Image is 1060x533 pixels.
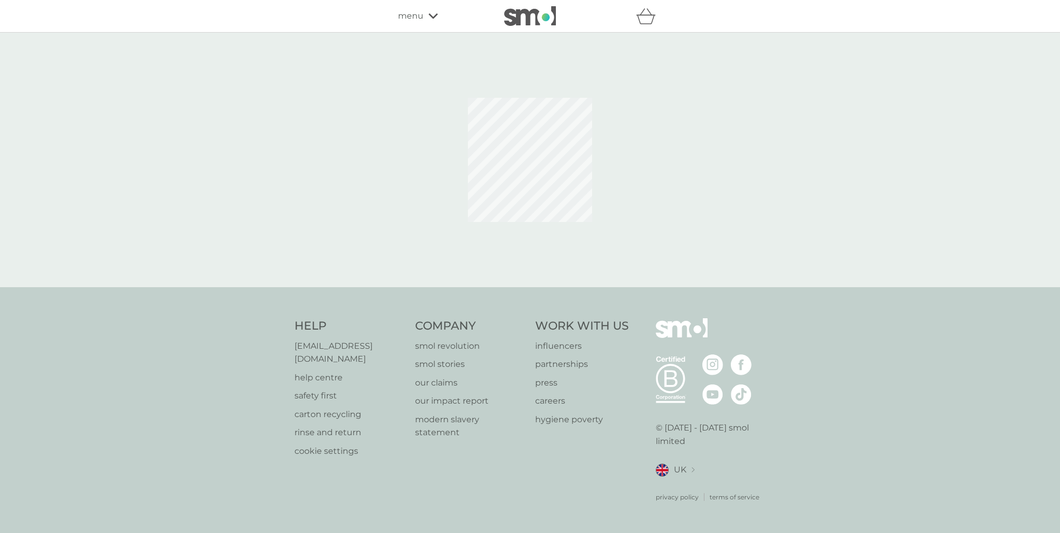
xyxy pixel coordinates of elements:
a: smol revolution [415,339,525,353]
a: carton recycling [295,408,405,421]
img: smol [504,6,556,26]
h4: Help [295,318,405,334]
a: terms of service [710,492,759,502]
a: safety first [295,389,405,403]
a: rinse and return [295,426,405,439]
a: cookie settings [295,445,405,458]
a: partnerships [535,358,629,371]
a: smol stories [415,358,525,371]
img: visit the smol Tiktok page [731,384,752,405]
img: UK flag [656,464,669,477]
div: basket [636,6,662,26]
img: visit the smol Facebook page [731,354,752,375]
img: visit the smol Youtube page [702,384,723,405]
img: visit the smol Instagram page [702,354,723,375]
a: [EMAIL_ADDRESS][DOMAIN_NAME] [295,339,405,366]
a: modern slavery statement [415,413,525,439]
a: careers [535,394,629,408]
a: our claims [415,376,525,390]
span: menu [398,9,423,23]
p: © [DATE] - [DATE] smol limited [656,421,766,448]
a: press [535,376,629,390]
span: UK [674,463,686,477]
a: our impact report [415,394,525,408]
img: smol [656,318,708,353]
a: influencers [535,339,629,353]
a: privacy policy [656,492,699,502]
h4: Company [415,318,525,334]
h4: Work With Us [535,318,629,334]
img: select a new location [691,467,695,473]
a: help centre [295,371,405,384]
a: hygiene poverty [535,413,629,426]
